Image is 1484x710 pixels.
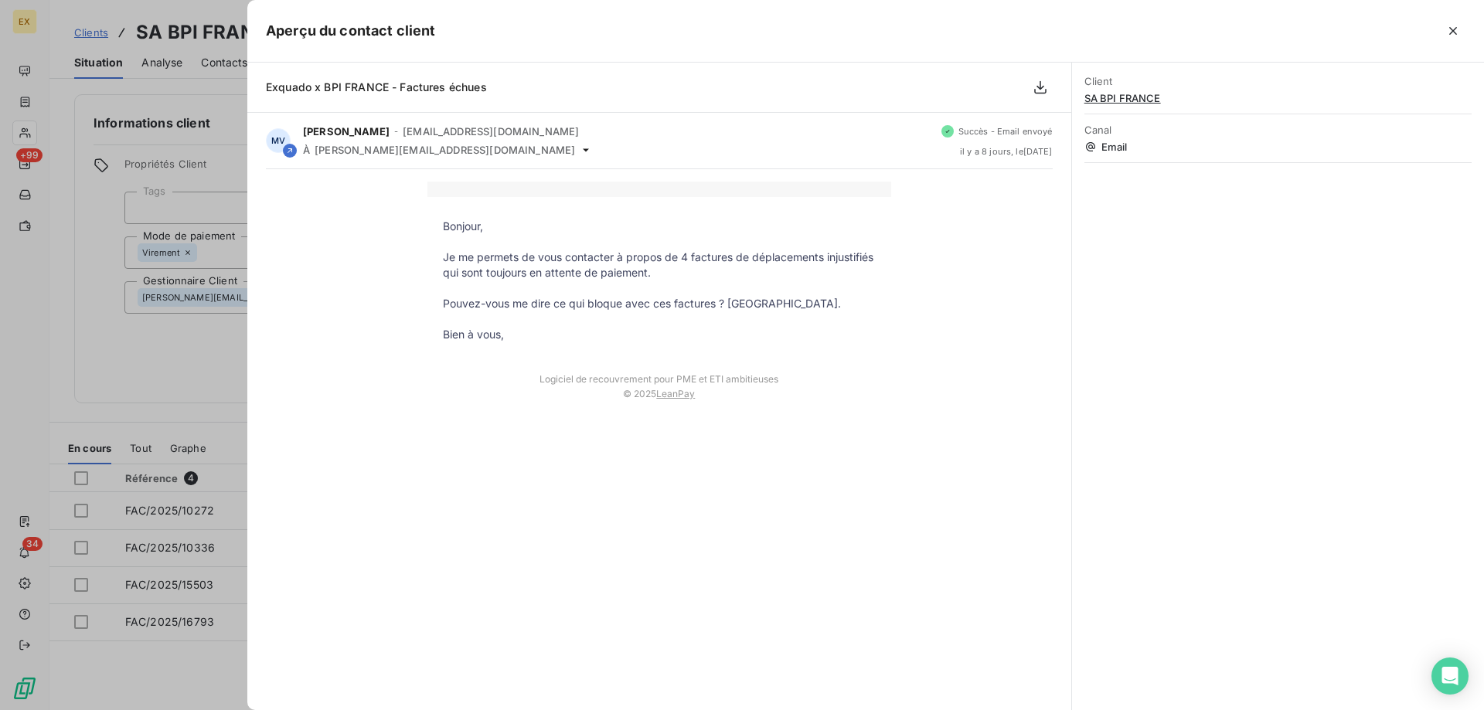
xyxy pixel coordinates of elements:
div: Open Intercom Messenger [1431,657,1469,695]
h5: Aperçu du contact client [266,20,436,42]
span: [PERSON_NAME][EMAIL_ADDRESS][DOMAIN_NAME] [315,144,575,156]
span: [PERSON_NAME] [303,125,390,138]
p: Bonjour, [443,219,876,234]
span: Email [1084,141,1472,153]
p: Je me permets de vous contacter à propos de 4 factures de déplacements injustifiés qui sont toujo... [443,250,876,280]
span: À [303,144,310,156]
div: MV [266,128,291,153]
span: Exquado x BPI FRANCE - Factures échues [266,80,487,93]
td: © 2025 [427,385,891,415]
td: Logiciel de recouvrement pour PME et ETI ambitieuses [427,358,891,385]
span: [EMAIL_ADDRESS][DOMAIN_NAME] [403,125,579,138]
span: il y a 8 jours , le [DATE] [960,147,1053,156]
p: Pouvez-vous me dire ce qui bloque avec ces factures ? [GEOGRAPHIC_DATA]. [443,296,876,311]
p: Bien à vous, [443,327,876,342]
a: LeanPay [656,388,695,399]
span: Client [1084,75,1472,87]
span: Succès - Email envoyé [958,127,1053,136]
span: Canal [1084,124,1472,136]
span: SA BPI FRANCE [1084,92,1472,104]
span: - [394,127,398,136]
